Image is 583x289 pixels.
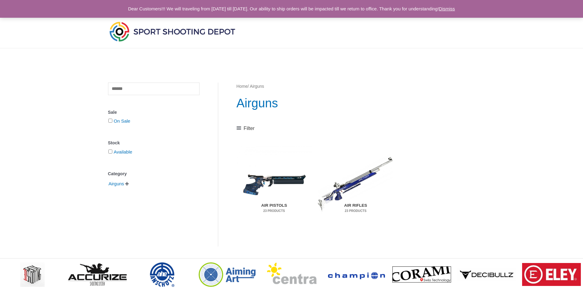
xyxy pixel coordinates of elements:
a: Visit product category Air Rifles [318,145,393,224]
a: Visit product category Air Pistols [237,145,312,224]
mark: 23 Products [241,209,308,213]
img: brand logo [522,263,581,286]
input: On Sale [108,119,112,123]
img: Air Pistols [237,145,312,224]
div: Stock [108,139,200,147]
a: Home [237,84,248,89]
nav: Breadcrumb [237,83,475,91]
span: Airguns [108,179,125,189]
a: Dismiss [439,6,455,11]
img: Sport Shooting Depot [108,20,237,43]
h2: Air Pistols [241,200,308,216]
a: Filter [237,124,255,133]
h2: Air Rifles [322,200,389,216]
span:  [125,182,129,186]
div: Category [108,169,200,178]
a: Available [114,149,133,154]
div: Sale [108,108,200,117]
h1: Airguns [237,94,475,112]
input: Available [108,150,112,154]
a: Airguns [108,181,125,186]
span: Filter [244,124,255,133]
mark: 23 Products [322,209,389,213]
a: On Sale [114,118,130,124]
img: Air Rifles [318,145,393,224]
